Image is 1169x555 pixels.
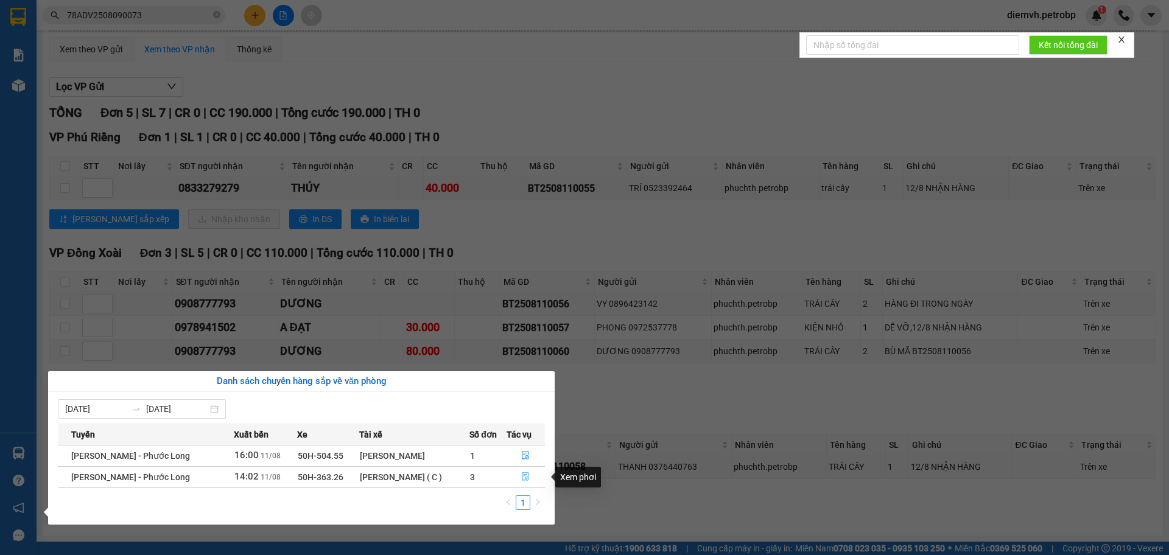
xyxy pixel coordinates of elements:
span: swap-right [132,404,141,414]
span: Tài xế [359,428,382,441]
span: 11/08 [261,452,281,460]
span: to [132,404,141,414]
a: 1 [516,496,530,509]
span: 14:02 [234,471,259,482]
span: right [534,498,541,506]
span: file-done [521,451,530,461]
span: Tuyến [71,428,95,441]
li: Previous Page [501,495,516,510]
span: [PERSON_NAME] - Phước Long [71,451,190,461]
input: Đến ngày [146,402,208,416]
button: Kết nối tổng đài [1029,35,1108,55]
span: 16:00 [234,450,259,461]
span: close [1117,35,1126,44]
span: 1 [470,451,475,461]
li: Next Page [530,495,545,510]
span: 3 [470,472,475,482]
button: file-done [507,467,545,487]
button: right [530,495,545,510]
div: Danh sách chuyến hàng sắp về văn phòng [58,374,545,389]
span: 11/08 [261,473,281,481]
span: Xuất bến [234,428,269,441]
button: file-done [507,446,545,466]
span: Tác vụ [507,428,532,441]
span: Số đơn [469,428,497,441]
div: [PERSON_NAME] [360,449,469,462]
span: left [505,498,512,506]
span: 50H-504.55 [298,451,343,461]
div: [PERSON_NAME] ( C ) [360,470,469,484]
input: Từ ngày [65,402,127,416]
div: Xem phơi [555,467,601,487]
span: Kết nối tổng đài [1039,38,1098,52]
span: [PERSON_NAME] - Phước Long [71,472,190,482]
input: Nhập số tổng đài [806,35,1019,55]
span: file-done [521,472,530,482]
span: 50H-363.26 [298,472,343,482]
span: Xe [297,428,307,441]
button: left [501,495,516,510]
